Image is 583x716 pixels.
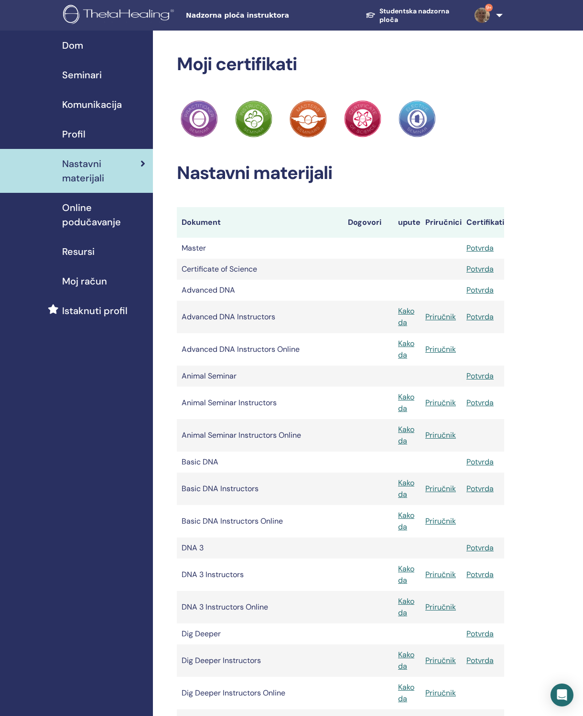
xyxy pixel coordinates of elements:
[177,259,343,280] td: Certificate of Science
[421,207,462,238] th: Priručnici
[177,558,343,591] td: DNA 3 Instructors
[466,629,494,639] a: Potvrda
[466,371,494,381] a: Potvrda
[177,301,343,333] td: Advanced DNA Instructors
[62,244,95,259] span: Resursi
[398,392,414,413] a: Kako da
[393,207,421,238] th: upute
[398,478,414,499] a: Kako da
[62,97,122,112] span: Komunikacija
[466,543,494,553] a: Potvrda
[425,688,456,698] a: Priručnik
[485,4,493,11] span: 9+
[399,100,436,137] img: Practitioner
[398,650,414,671] a: Kako da
[366,11,376,19] img: graduation-cap-white.svg
[398,306,414,327] a: Kako da
[62,274,107,288] span: Moj račun
[177,207,343,238] th: Dokument
[425,516,456,526] a: Priručnik
[475,8,490,23] img: default.jpg
[466,243,494,253] a: Potvrda
[398,596,414,618] a: Kako da
[177,419,343,452] td: Animal Seminar Instructors Online
[235,100,272,137] img: Practitioner
[398,510,414,532] a: Kako da
[466,457,494,467] a: Potvrda
[177,53,504,75] h2: Moji certifikati
[466,569,494,579] a: Potvrda
[177,366,343,387] td: Animal Seminar
[177,644,343,677] td: Dig Deeper Instructors
[177,591,343,623] td: DNA 3 Instructors Online
[63,5,177,26] img: logo.png
[177,238,343,259] td: Master
[398,424,414,446] a: Kako da
[466,264,494,274] a: Potvrda
[177,387,343,419] td: Animal Seminar Instructors
[177,333,343,366] td: Advanced DNA Instructors Online
[181,100,218,137] img: Practitioner
[398,338,414,360] a: Kako da
[425,655,456,665] a: Priručnik
[62,38,83,53] span: Dom
[343,207,393,238] th: Dogovori
[177,623,343,644] td: Dig Deeper
[177,280,343,301] td: Advanced DNA
[177,162,504,184] h2: Nastavni materijali
[177,537,343,558] td: DNA 3
[62,200,145,229] span: Online podučavanje
[425,430,456,440] a: Priručnik
[62,127,86,141] span: Profil
[398,682,414,704] a: Kako da
[62,157,140,185] span: Nastavni materijali
[466,398,494,408] a: Potvrda
[425,484,456,494] a: Priručnik
[62,304,128,318] span: Istaknuti profil
[466,285,494,295] a: Potvrda
[290,100,327,137] img: Practitioner
[425,344,456,354] a: Priručnik
[62,68,102,82] span: Seminari
[466,484,494,494] a: Potvrda
[425,312,456,322] a: Priručnik
[466,312,494,322] a: Potvrda
[177,473,343,505] td: Basic DNA Instructors
[425,398,456,408] a: Priručnik
[177,505,343,537] td: Basic DNA Instructors Online
[398,564,414,585] a: Kako da
[551,684,573,706] div: Open Intercom Messenger
[177,677,343,709] td: Dig Deeper Instructors Online
[466,655,494,665] a: Potvrda
[462,207,504,238] th: Certifikati
[425,602,456,612] a: Priručnik
[425,569,456,579] a: Priručnik
[186,11,329,21] span: Nadzorna ploča instruktora
[344,100,381,137] img: Practitioner
[177,452,343,473] td: Basic DNA
[358,2,467,29] a: Studentska nadzorna ploča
